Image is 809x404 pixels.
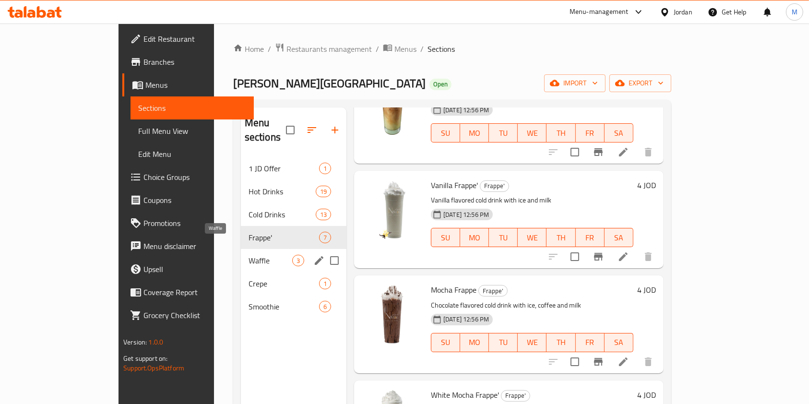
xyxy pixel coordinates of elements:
[501,390,530,401] span: Frappe'
[608,335,630,349] span: SA
[580,126,601,140] span: FR
[394,43,416,55] span: Menus
[293,256,304,265] span: 3
[241,272,346,295] div: Crepe1
[143,286,246,298] span: Coverage Report
[605,123,633,143] button: SA
[478,285,508,297] div: Frappe'
[480,180,509,192] div: Frappe'
[131,96,254,119] a: Sections
[479,285,507,297] span: Frappe'
[316,187,331,196] span: 19
[565,247,585,267] span: Select to update
[489,333,518,352] button: TU
[241,157,346,180] div: 1 JD Offer1
[580,231,601,245] span: FR
[131,143,254,166] a: Edit Menu
[431,194,633,206] p: Vanilla flavored cold drink with ice and milk
[617,77,664,89] span: export
[122,281,254,304] a: Coverage Report
[605,333,633,352] button: SA
[501,390,530,402] div: Frappe'
[249,232,319,243] span: Frappe'
[440,315,493,324] span: [DATE] 12:56 PM
[362,283,423,345] img: Mocha Frappe
[547,123,575,143] button: TH
[792,7,797,17] span: M
[420,43,424,55] li: /
[122,73,254,96] a: Menus
[428,43,455,55] span: Sections
[460,228,489,247] button: MO
[312,253,326,268] button: edit
[464,335,485,349] span: MO
[241,295,346,318] div: Smoothie6
[123,352,167,365] span: Get support on:
[518,228,547,247] button: WE
[608,126,630,140] span: SA
[138,102,246,114] span: Sections
[431,388,499,402] span: White Mocha Frappe'
[605,228,633,247] button: SA
[580,335,601,349] span: FR
[122,258,254,281] a: Upsell
[316,186,331,197] div: items
[143,56,246,68] span: Branches
[233,43,671,55] nav: breadcrumb
[376,43,379,55] li: /
[518,123,547,143] button: WE
[143,217,246,229] span: Promotions
[464,126,485,140] span: MO
[550,231,571,245] span: TH
[245,116,286,144] h2: Menu sections
[518,333,547,352] button: WE
[565,142,585,162] span: Select to update
[319,232,331,243] div: items
[275,43,372,55] a: Restaurants management
[587,141,610,164] button: Branch-specific-item
[429,79,452,90] div: Open
[143,33,246,45] span: Edit Restaurant
[122,166,254,189] a: Choice Groups
[547,228,575,247] button: TH
[249,301,319,312] span: Smoothie
[233,72,426,94] span: [PERSON_NAME][GEOGRAPHIC_DATA]
[122,304,254,327] a: Grocery Checklist
[249,163,319,174] span: 1 JD Offer
[576,228,605,247] button: FR
[429,80,452,88] span: Open
[547,333,575,352] button: TH
[431,123,460,143] button: SU
[440,106,493,115] span: [DATE] 12:56 PM
[241,180,346,203] div: Hot Drinks19
[249,278,319,289] span: Crepe
[319,163,331,174] div: items
[435,231,456,245] span: SU
[362,178,423,240] img: Vanilla Frappe'
[550,335,571,349] span: TH
[608,231,630,245] span: SA
[674,7,692,17] div: Jordan
[460,123,489,143] button: MO
[609,74,671,92] button: export
[587,350,610,373] button: Branch-specific-item
[123,362,184,374] a: Support.OpsPlatform
[431,283,476,297] span: Mocha Frappe
[122,50,254,73] a: Branches
[522,231,543,245] span: WE
[570,6,629,18] div: Menu-management
[460,333,489,352] button: MO
[383,43,416,55] a: Menus
[145,79,246,91] span: Menus
[122,189,254,212] a: Coupons
[464,231,485,245] span: MO
[122,27,254,50] a: Edit Restaurant
[143,263,246,275] span: Upsell
[131,119,254,143] a: Full Menu View
[143,309,246,321] span: Grocery Checklist
[122,235,254,258] a: Menu disclaimer
[249,186,316,197] span: Hot Drinks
